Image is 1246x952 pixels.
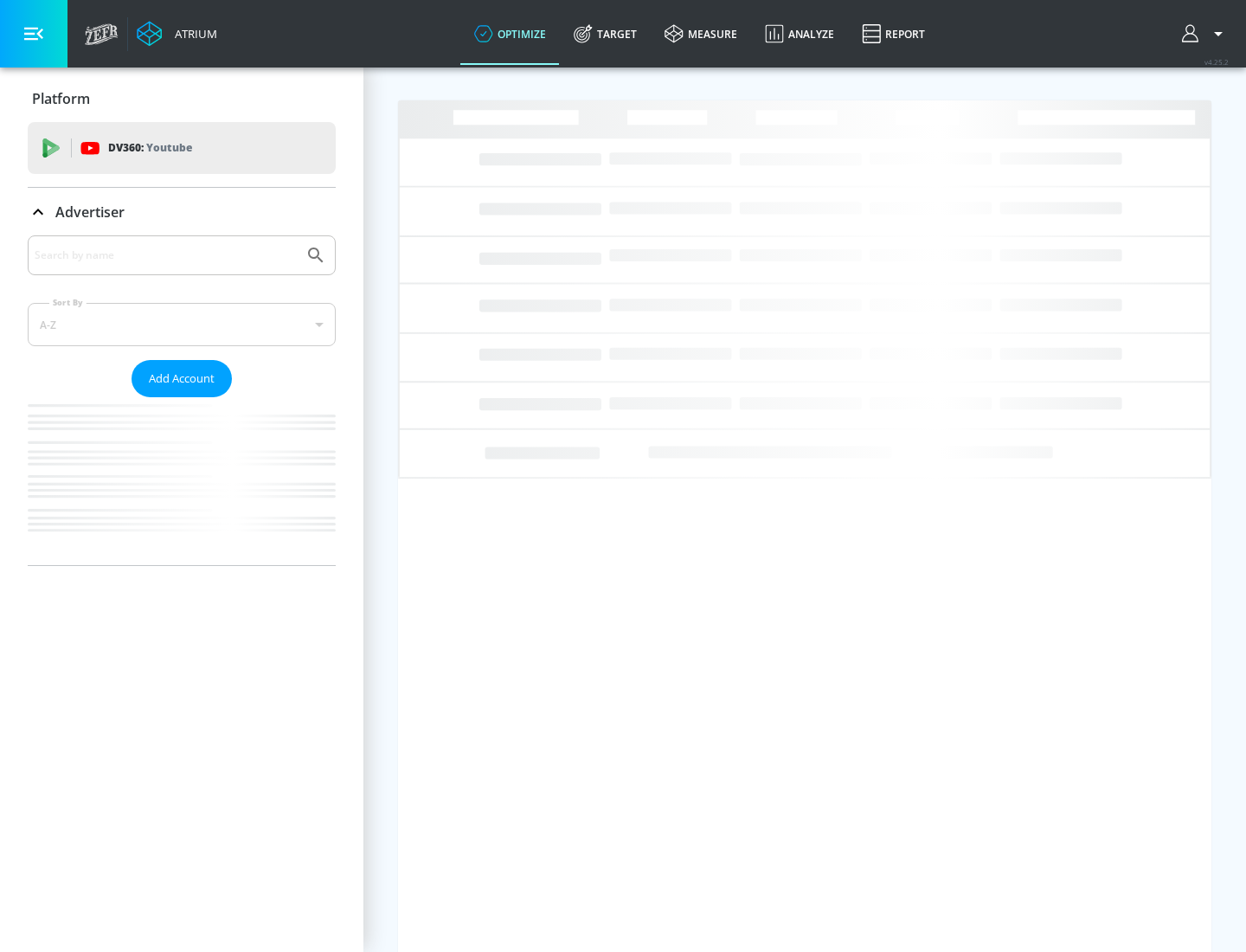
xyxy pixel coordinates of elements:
a: Report [848,3,939,65]
label: Sort By [49,297,87,308]
a: Atrium [137,21,217,47]
p: DV360: [108,138,192,158]
div: Advertiser [28,188,336,236]
a: Analyze [751,3,848,65]
nav: list of Advertiser [28,397,336,565]
span: Add Account [149,369,215,389]
div: DV360: Youtube [28,122,336,174]
div: Atrium [168,26,217,42]
a: optimize [460,3,560,65]
p: Platform [32,89,90,108]
div: Advertiser [28,235,336,565]
button: Add Account [132,360,232,397]
div: Platform [28,74,336,123]
input: Search by name [35,244,297,267]
span: v 4.25.2 [1204,57,1229,67]
a: Target [560,3,651,65]
div: A-Z [28,303,336,346]
p: Advertiser [55,203,125,222]
a: measure [651,3,751,65]
p: Youtube [146,138,192,157]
